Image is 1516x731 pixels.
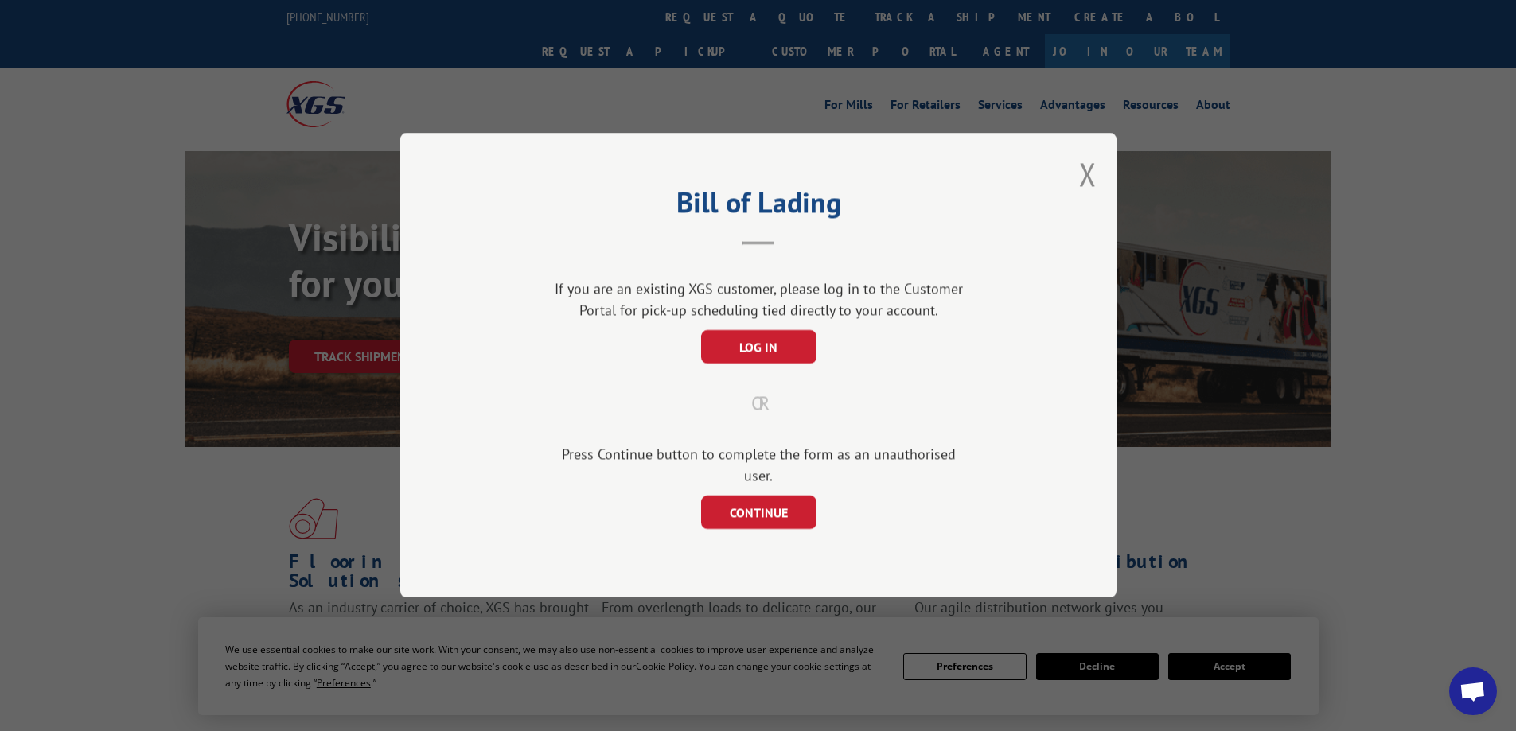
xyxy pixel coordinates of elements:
[548,444,969,487] div: Press Continue button to complete the form as an unauthorised user.
[1079,153,1097,195] button: Close modal
[700,496,816,530] button: CONTINUE
[1449,667,1497,715] div: Open chat
[480,390,1037,418] div: OR
[700,341,816,356] a: LOG IN
[548,278,969,321] div: If you are an existing XGS customer, please log in to the Customer Portal for pick-up scheduling ...
[700,331,816,364] button: LOG IN
[480,191,1037,221] h2: Bill of Lading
